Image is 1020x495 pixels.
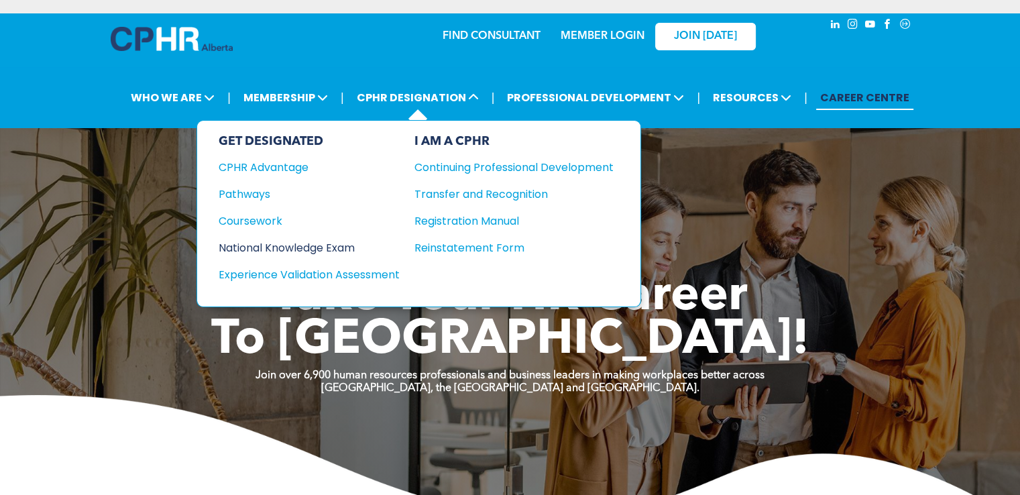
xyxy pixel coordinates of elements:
[804,84,807,111] li: |
[697,84,700,111] li: |
[898,17,913,35] a: Social network
[655,23,756,50] a: JOIN [DATE]
[239,85,332,110] span: MEMBERSHIP
[219,266,382,283] div: Experience Validation Assessment
[353,85,483,110] span: CPHR DESIGNATION
[341,84,344,111] li: |
[256,370,764,381] strong: Join over 6,900 human resources professionals and business leaders in making workplaces better ac...
[414,239,593,256] div: Reinstatement Form
[219,134,400,149] div: GET DESIGNATED
[219,186,400,203] a: Pathways
[561,31,644,42] a: MEMBER LOGIN
[219,213,400,229] a: Coursework
[414,213,593,229] div: Registration Manual
[219,266,400,283] a: Experience Validation Assessment
[709,85,795,110] span: RESOURCES
[211,317,809,365] span: To [GEOGRAPHIC_DATA]!
[414,134,614,149] div: I AM A CPHR
[321,383,699,394] strong: [GEOGRAPHIC_DATA], the [GEOGRAPHIC_DATA] and [GEOGRAPHIC_DATA].
[227,84,231,111] li: |
[414,186,614,203] a: Transfer and Recognition
[219,213,382,229] div: Coursework
[414,186,593,203] div: Transfer and Recognition
[219,159,382,176] div: CPHR Advantage
[414,213,614,229] a: Registration Manual
[414,239,614,256] a: Reinstatement Form
[219,186,382,203] div: Pathways
[816,85,913,110] a: CAREER CENTRE
[219,239,382,256] div: National Knowledge Exam
[828,17,843,35] a: linkedin
[674,30,737,43] span: JOIN [DATE]
[846,17,860,35] a: instagram
[881,17,895,35] a: facebook
[219,239,400,256] a: National Knowledge Exam
[503,85,688,110] span: PROFESSIONAL DEVELOPMENT
[127,85,219,110] span: WHO WE ARE
[863,17,878,35] a: youtube
[414,159,614,176] a: Continuing Professional Development
[219,159,400,176] a: CPHR Advantage
[443,31,541,42] a: FIND CONSULTANT
[111,27,233,51] img: A blue and white logo for cp alberta
[414,159,593,176] div: Continuing Professional Development
[492,84,495,111] li: |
